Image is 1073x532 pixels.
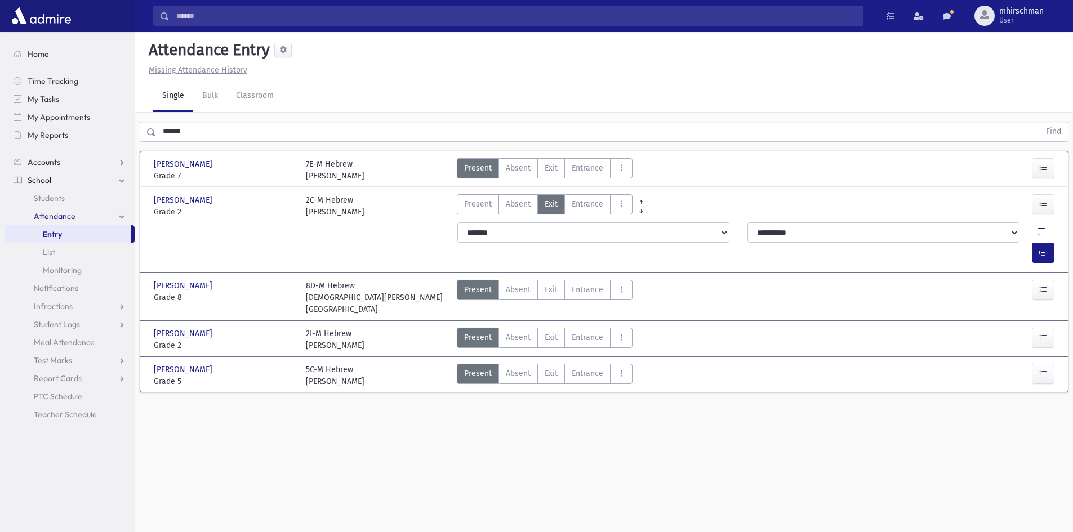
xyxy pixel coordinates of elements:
span: Present [464,162,492,174]
span: Present [464,368,492,379]
a: Monitoring [5,261,135,279]
a: Accounts [5,153,135,171]
span: Attendance [34,211,75,221]
a: Missing Attendance History [144,65,247,75]
div: AttTypes [457,328,633,351]
span: User [999,16,1044,25]
span: Meal Attendance [34,337,95,347]
span: School [28,175,51,185]
a: List [5,243,135,261]
div: 7E-M Hebrew [PERSON_NAME] [306,158,364,182]
span: [PERSON_NAME] [154,328,215,339]
a: Teacher Schedule [5,405,135,423]
div: AttTypes [457,194,633,218]
span: My Reports [28,130,68,140]
span: Grade 2 [154,339,295,351]
a: Notifications [5,279,135,297]
span: Exit [545,162,558,174]
span: Entrance [572,284,603,296]
a: Classroom [227,81,283,112]
div: AttTypes [457,158,633,182]
span: Absent [506,368,531,379]
span: My Tasks [28,94,59,104]
div: 2I-M Hebrew [PERSON_NAME] [306,328,364,351]
a: Meal Attendance [5,333,135,351]
span: List [43,247,55,257]
span: Teacher Schedule [34,409,97,419]
a: Time Tracking [5,72,135,90]
span: [PERSON_NAME] [154,280,215,292]
span: [PERSON_NAME] [154,194,215,206]
a: Report Cards [5,369,135,387]
span: Infractions [34,301,73,311]
span: Absent [506,332,531,343]
span: Present [464,284,492,296]
span: Absent [506,284,531,296]
div: AttTypes [457,280,633,315]
span: Test Marks [34,355,72,365]
a: Entry [5,225,131,243]
a: My Appointments [5,108,135,126]
span: Absent [506,198,531,210]
div: 2C-M Hebrew [PERSON_NAME] [306,194,364,218]
button: Find [1039,122,1068,141]
div: 5C-M Hebrew [PERSON_NAME] [306,364,364,387]
a: Students [5,189,135,207]
a: School [5,171,135,189]
span: Present [464,332,492,343]
span: Exit [545,284,558,296]
img: AdmirePro [9,5,74,27]
span: Exit [545,332,558,343]
span: Present [464,198,492,210]
div: AttTypes [457,364,633,387]
span: Accounts [28,157,60,167]
span: Monitoring [43,265,82,275]
span: Grade 5 [154,375,295,387]
a: Student Logs [5,315,135,333]
a: Home [5,45,135,63]
span: Exit [545,368,558,379]
a: Attendance [5,207,135,225]
span: mhirschman [999,7,1044,16]
h5: Attendance Entry [144,41,270,60]
span: Report Cards [34,373,82,383]
a: Test Marks [5,351,135,369]
a: Infractions [5,297,135,315]
span: Time Tracking [28,76,78,86]
a: Bulk [193,81,227,112]
span: Grade 7 [154,170,295,182]
a: Single [153,81,193,112]
a: PTC Schedule [5,387,135,405]
a: My Tasks [5,90,135,108]
span: Students [34,193,65,203]
a: My Reports [5,126,135,144]
span: PTC Schedule [34,391,82,401]
span: My Appointments [28,112,90,122]
div: 8D-M Hebrew [DEMOGRAPHIC_DATA][PERSON_NAME][GEOGRAPHIC_DATA] [306,280,447,315]
span: Notifications [34,283,78,293]
span: Grade 8 [154,292,295,303]
input: Search [170,6,863,26]
span: Exit [545,198,558,210]
span: Home [28,49,49,59]
span: Entrance [572,198,603,210]
span: Absent [506,162,531,174]
span: Grade 2 [154,206,295,218]
span: [PERSON_NAME] [154,158,215,170]
span: Entry [43,229,62,239]
span: Entrance [572,162,603,174]
span: Entrance [572,332,603,343]
u: Missing Attendance History [149,65,247,75]
span: [PERSON_NAME] [154,364,215,375]
span: Entrance [572,368,603,379]
span: Student Logs [34,319,80,329]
